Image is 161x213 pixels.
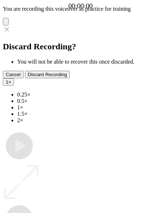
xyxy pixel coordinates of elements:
span: 1 [6,79,8,85]
button: Discard Recording [25,71,70,78]
h2: Discard Recording? [3,42,158,51]
li: You will not be able to recover this once discarded. [17,59,158,65]
li: 0.5× [17,98,158,104]
li: 0.25× [17,91,158,98]
li: 2× [17,117,158,124]
li: 1.5× [17,111,158,117]
button: Cancel [3,71,24,78]
a: 00:00:00 [68,2,93,10]
li: 1× [17,104,158,111]
p: You are recording this voiceover as practice for training [3,6,158,12]
button: 1× [3,78,14,86]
